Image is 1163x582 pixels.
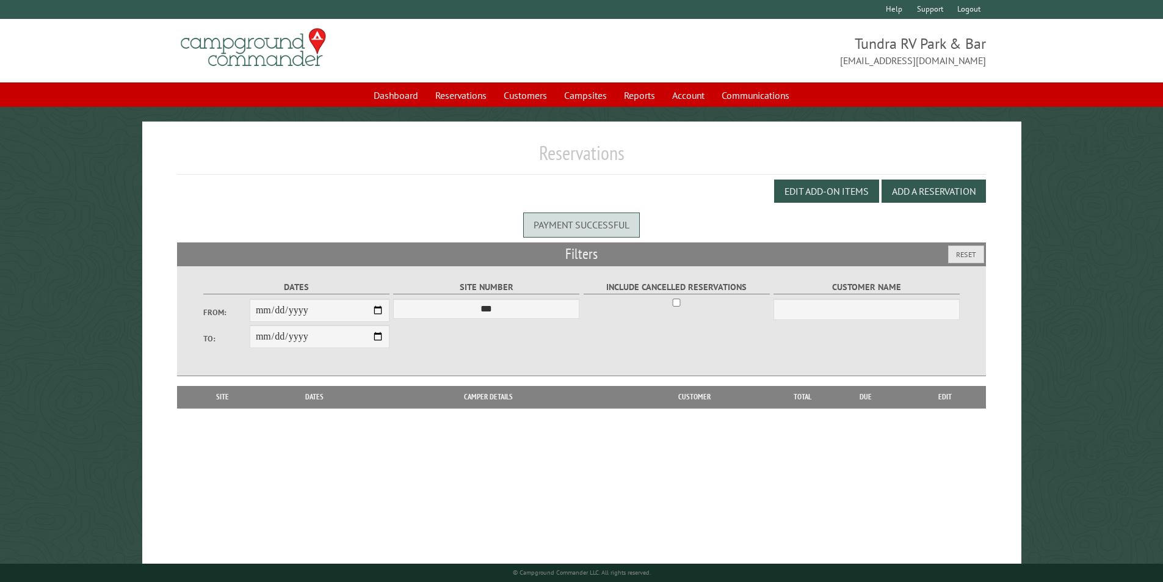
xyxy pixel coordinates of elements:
span: Tundra RV Park & Bar [EMAIL_ADDRESS][DOMAIN_NAME] [582,34,987,68]
button: Add a Reservation [882,180,986,203]
button: Edit Add-on Items [774,180,879,203]
small: © Campground Commander LLC. All rights reserved. [513,569,651,577]
label: Site Number [393,280,579,294]
button: Reset [948,246,984,263]
h2: Filters [177,242,987,266]
a: Communications [714,84,797,107]
th: Due [827,386,904,408]
h1: Reservations [177,141,987,175]
label: To: [203,333,250,344]
th: Dates [263,386,367,408]
div: Payment successful [523,213,640,237]
a: Reservations [428,84,494,107]
a: Account [665,84,712,107]
a: Customers [496,84,554,107]
a: Campsites [557,84,614,107]
a: Reports [617,84,662,107]
label: Dates [203,280,389,294]
label: From: [203,307,250,318]
a: Dashboard [366,84,426,107]
label: Include Cancelled Reservations [584,280,770,294]
img: Campground Commander [177,24,330,71]
th: Edit [904,386,987,408]
th: Customer [610,386,778,408]
label: Customer Name [774,280,960,294]
th: Site [183,386,263,408]
th: Camper Details [367,386,610,408]
th: Total [778,386,827,408]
